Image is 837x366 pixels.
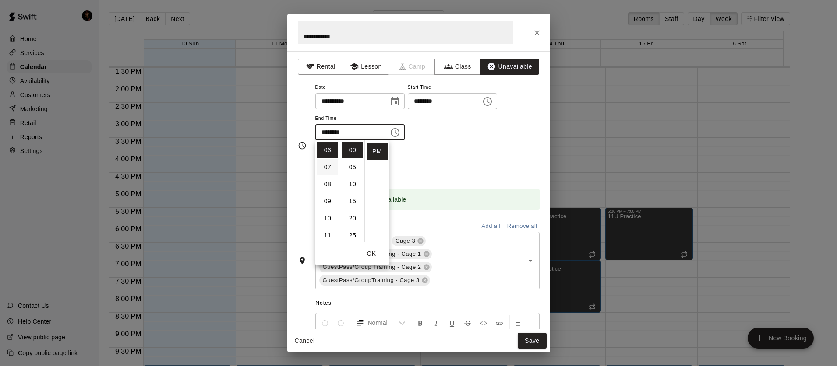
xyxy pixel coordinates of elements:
[477,220,505,233] button: Add all
[315,82,405,94] span: Date
[315,296,539,310] span: Notes
[460,315,475,331] button: Format Strikethrough
[317,142,338,158] li: 6 hours
[476,315,491,331] button: Insert Code
[479,93,496,110] button: Choose time, selected time is 5:30 PM
[319,276,423,285] span: GuestPass/GroupTraining - Cage 3
[492,315,507,331] button: Insert Link
[364,140,389,242] ul: Select meridiem
[317,176,338,192] li: 8 hours
[434,59,480,75] button: Class
[317,193,338,209] li: 9 hours
[317,210,338,227] li: 10 hours
[342,210,363,227] li: 20 minutes
[298,256,307,265] svg: Rooms
[298,59,344,75] button: Rental
[480,59,539,75] button: Unavailable
[318,315,332,331] button: Undo
[340,140,364,242] ul: Select minutes
[445,315,459,331] button: Format Underline
[408,82,497,94] span: Start Time
[342,159,363,175] li: 5 minutes
[386,124,404,141] button: Choose time, selected time is 6:00 PM
[342,176,363,192] li: 10 minutes
[343,59,389,75] button: Lesson
[315,140,340,242] ul: Select hours
[319,262,432,272] div: GuestPass/Group Training - Cage 2
[317,227,338,244] li: 11 hours
[357,246,385,262] button: OK
[386,93,404,110] button: Choose date, selected date is Aug 12, 2025
[429,315,444,331] button: Format Italics
[413,315,428,331] button: Format Bold
[367,143,388,160] li: PM
[518,333,547,349] button: Save
[524,254,537,267] button: Open
[317,159,338,175] li: 7 hours
[291,333,319,349] button: Cancel
[342,227,363,244] li: 25 minutes
[512,315,526,331] button: Left Align
[342,142,363,158] li: 0 minutes
[352,315,409,331] button: Formatting Options
[392,237,419,245] span: Cage 3
[315,113,405,125] span: End Time
[333,315,348,331] button: Redo
[389,59,435,75] span: Camps can only be created in the Services page
[298,141,307,150] svg: Timing
[529,25,545,41] button: Close
[342,193,363,209] li: 15 minutes
[319,263,425,272] span: GuestPass/Group Training - Cage 2
[319,275,430,286] div: GuestPass/GroupTraining - Cage 3
[505,220,540,233] button: Remove all
[392,236,426,246] div: Cage 3
[368,318,399,327] span: Normal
